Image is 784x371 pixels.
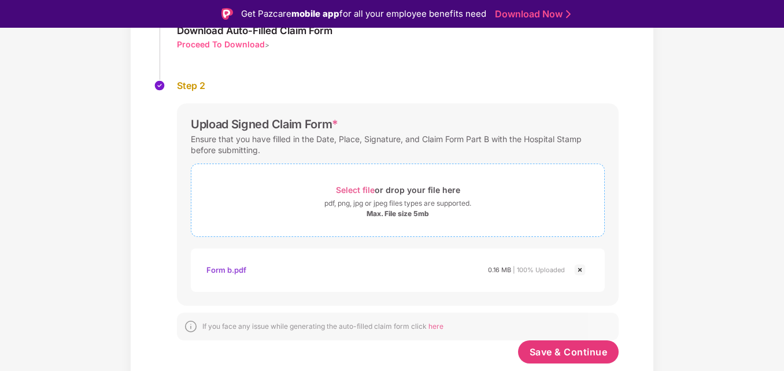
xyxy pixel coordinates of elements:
[518,340,619,363] button: Save & Continue
[495,8,567,20] a: Download Now
[513,266,565,274] span: | 100% Uploaded
[573,263,587,277] img: svg+xml;base64,PHN2ZyBpZD0iQ3Jvc3MtMjR4MjQiIHhtbG5zPSJodHRwOi8vd3d3LnczLm9yZy8yMDAwL3N2ZyIgd2lkdG...
[488,266,511,274] span: 0.16 MB
[184,320,198,333] img: svg+xml;base64,PHN2ZyBpZD0iSW5mb18tXzMyeDMyIiBkYXRhLW5hbWU9IkluZm8gLSAzMngzMiIgeG1sbnM9Imh0dHA6Ly...
[530,346,608,358] span: Save & Continue
[428,322,443,331] span: here
[177,24,332,37] div: Download Auto-Filled Claim Form
[367,209,429,218] div: Max. File size 5mb
[154,80,165,91] img: svg+xml;base64,PHN2ZyBpZD0iU3RlcC1Eb25lLTMyeDMyIiB4bWxucz0iaHR0cDovL3d3dy53My5vcmcvMjAwMC9zdmciIH...
[265,40,269,49] span: >
[566,8,571,20] img: Stroke
[191,131,605,158] div: Ensure that you have filled in the Date, Place, Signature, and Claim Form Part B with the Hospita...
[191,173,604,228] span: Select fileor drop your file herepdf, png, jpg or jpeg files types are supported.Max. File size 5mb
[206,260,246,280] div: Form b.pdf
[324,198,471,209] div: pdf, png, jpg or jpeg files types are supported.
[291,8,339,19] strong: mobile app
[177,80,619,92] div: Step 2
[177,39,265,50] div: Proceed To Download
[221,8,233,20] img: Logo
[202,322,443,331] div: If you face any issue while generating the auto-filled claim form click
[191,117,338,131] div: Upload Signed Claim Form
[241,7,486,21] div: Get Pazcare for all your employee benefits need
[336,182,460,198] div: or drop your file here
[336,185,375,195] span: Select file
